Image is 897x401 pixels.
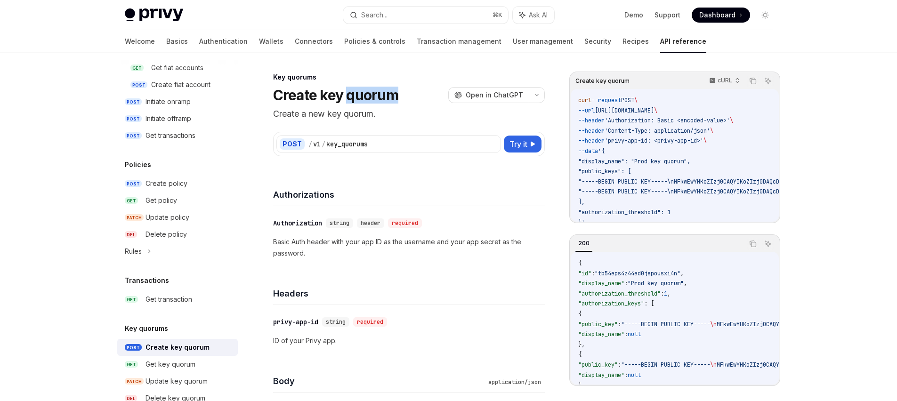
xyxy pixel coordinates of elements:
[578,341,585,348] span: },
[313,139,321,149] div: v1
[145,376,208,387] div: Update key quorum
[117,59,238,76] a: GETGet fiat accounts
[273,107,545,120] p: Create a new key quorum.
[730,117,733,124] span: \
[125,275,169,286] h5: Transactions
[125,197,138,204] span: GET
[655,10,680,20] a: Support
[125,30,155,53] a: Welcome
[661,290,664,297] span: :
[578,381,582,389] span: }
[660,30,706,53] a: API reference
[145,342,210,353] div: Create key quorum
[591,270,595,277] span: :
[344,30,405,53] a: Policies & controls
[667,290,671,297] span: ,
[145,229,187,240] div: Delete policy
[628,280,684,287] span: "Prod key quorum"
[578,137,605,144] span: --header
[343,7,508,24] button: Search...⌘K
[326,139,368,149] div: key_quorums
[125,132,142,139] span: POST
[273,87,398,104] h1: Create key quorum
[145,96,191,107] div: Initiate onramp
[578,209,671,216] span: "authorization_threshold": 1
[117,373,238,390] a: PATCHUpdate key quorum
[322,139,325,149] div: /
[578,158,690,165] span: "display_name": "Prod key quorum",
[125,344,142,351] span: POST
[330,219,349,227] span: string
[117,93,238,110] a: POSTInitiate onramp
[758,8,773,23] button: Toggle dark mode
[125,214,144,221] span: PATCH
[578,259,582,267] span: {
[361,219,380,227] span: header
[273,375,485,387] h4: Body
[388,218,422,228] div: required
[710,361,717,369] span: \n
[130,81,147,88] span: POST
[361,9,388,21] div: Search...
[578,330,624,338] span: "display_name"
[166,30,188,53] a: Basics
[117,356,238,373] a: GETGet key quorum
[578,351,582,358] span: {
[578,117,605,124] span: --header
[273,236,545,259] p: Basic Auth header with your app ID as the username and your app secret as the password.
[145,212,189,223] div: Update policy
[199,30,248,53] a: Authentication
[718,77,732,84] p: cURL
[509,138,527,150] span: Try it
[259,30,283,53] a: Wallets
[578,127,605,135] span: --header
[145,130,195,141] div: Get transactions
[704,73,744,89] button: cURL
[151,62,203,73] div: Get fiat accounts
[578,310,582,318] span: {
[578,168,631,175] span: "public_keys": [
[151,79,210,90] div: Create fiat account
[125,8,183,22] img: light logo
[145,359,195,370] div: Get key quorum
[117,76,238,93] a: POSTCreate fiat account
[605,127,710,135] span: 'Content-Type: application/json'
[578,280,624,287] span: "display_name"
[762,238,774,250] button: Ask AI
[578,107,595,114] span: --url
[117,175,238,192] a: POSTCreate policy
[125,378,144,385] span: PATCH
[628,371,641,379] span: null
[273,218,322,228] div: Authorization
[125,296,138,303] span: GET
[125,246,142,257] div: Rules
[125,98,142,105] span: POST
[624,280,628,287] span: :
[117,226,238,243] a: DELDelete policy
[295,30,333,53] a: Connectors
[117,192,238,209] a: GETGet policy
[273,335,545,346] p: ID of your Privy app.
[485,377,545,387] div: application/json
[584,30,611,53] a: Security
[145,113,191,124] div: Initiate offramp
[529,10,548,20] span: Ask AI
[634,96,638,104] span: \
[578,198,585,206] span: ],
[578,290,661,297] span: "authorization_threshold"
[117,339,238,356] a: POSTCreate key quorum
[125,115,142,122] span: POST
[578,371,624,379] span: "display_name"
[125,180,142,187] span: POST
[762,75,774,87] button: Ask AI
[595,107,654,114] span: [URL][DOMAIN_NAME]
[618,361,621,369] span: :
[145,294,192,305] div: Get transaction
[628,330,641,338] span: null
[117,209,238,226] a: PATCHUpdate policy
[624,371,628,379] span: :
[448,87,529,103] button: Open in ChatGPT
[578,321,618,328] span: "public_key"
[680,270,684,277] span: ,
[664,290,667,297] span: 1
